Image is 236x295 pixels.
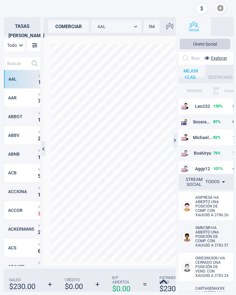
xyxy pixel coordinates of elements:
[159,276,186,284] span: Patrimonio Neto
[193,42,217,47] span: Únete Social
[195,226,228,247] span: smncbr HA ABIERTO UNA POSICIÓN DE COMP. CON XAUUSD A 3783.57
[38,117,41,122] strong: 1
[48,280,52,289] strong: +
[38,248,41,254] strong: 6
[211,56,227,61] span: Explorar
[177,130,213,145] td: Michael232
[213,83,223,98] th: B/P (%)
[38,229,41,235] strong: 2
[180,39,230,49] button: Únete Social
[4,57,28,70] input: Buscar
[213,166,223,171] strong: 101 %
[48,20,89,33] div: comerciar
[8,208,36,213] div: ACCOR
[38,210,41,216] strong: 3
[213,119,221,124] strong: 87 %
[181,137,186,141] img: US flag
[38,173,41,179] strong: 5
[65,282,83,291] strong: $ 0.00
[8,95,36,100] div: AAR
[38,260,63,265] span: Venta
[8,133,36,138] div: ABBV
[191,53,199,63] input: Buscar
[38,129,63,134] span: Venta
[65,278,83,282] span: Crédito
[8,245,36,250] div: ACS
[38,204,63,209] span: Venta
[38,73,63,77] span: Venta
[9,278,35,282] span: Saldo
[38,135,41,141] strong: 2
[213,135,221,140] strong: 82 %
[38,192,41,197] strong: 1
[8,170,36,175] div: ACB
[205,177,227,187] div: Todos
[159,284,186,293] strong: $ 230.00
[181,122,186,125] img: AU flag
[189,28,199,32] span: Social
[177,98,213,114] td: Len232
[183,177,205,187] div: STREAM SOCIAL
[38,98,41,104] strong: 7
[8,264,36,269] div: ADAUSD
[177,114,213,130] td: Snosrapcj
[200,53,227,63] button: Explorar
[177,17,211,36] button: Social
[8,189,36,194] div: ACCIONA
[8,114,36,119] div: ABBOT
[95,280,100,289] strong: +
[38,242,63,246] span: Venta
[38,148,63,152] span: Venta
[38,79,41,85] strong: 1
[38,185,63,190] span: Venta
[38,92,63,96] span: Venta
[213,151,221,155] strong: 76 %
[195,256,228,278] span: qweqwuioiu HA CERRADO UNA POSICIÓN DE VEND. CON XAUUSD A 3783.24
[205,71,233,83] div: DESTACADO
[8,152,36,157] div: ABNB
[177,161,213,177] td: Aggy12
[9,282,35,291] strong: $ 230.00
[112,284,130,293] strong: $ 0.00
[4,17,40,36] h2: Tasas [PERSON_NAME]
[38,154,41,160] strong: 1
[181,153,186,156] img: US flag
[91,20,141,33] div: AAL
[181,106,186,109] img: US flag
[143,280,147,289] strong: =
[144,20,159,33] div: 5M
[177,65,205,77] div: MEJOR CLAS.
[4,70,40,278] div: grid
[38,167,63,171] span: Venta
[5,3,39,37] img: sirix
[195,195,228,217] span: Asipresa HA ABIERTO UNA POSICIÓN DE COMP. CON XAUUSD A 3786.26
[177,145,213,161] td: Bushiryu
[213,104,223,108] strong: 135 %
[177,83,213,98] th: NOMBRE
[8,77,37,82] div: AAL
[112,276,130,284] span: B/P Abiertos
[8,227,36,232] div: ACKERMANS
[181,168,186,172] img: GB flag
[38,223,63,227] span: Venta
[38,110,63,115] span: Venta
[4,39,25,52] div: Todo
